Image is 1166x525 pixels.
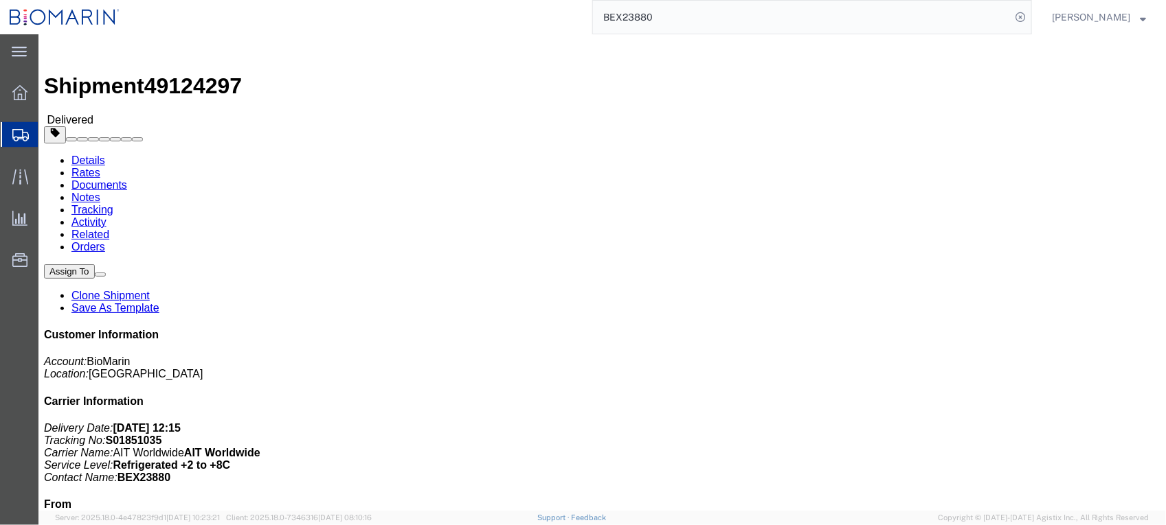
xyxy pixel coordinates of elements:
[166,513,220,522] span: [DATE] 10:23:21
[318,513,372,522] span: [DATE] 08:10:16
[593,1,1011,34] input: Search for shipment number, reference number
[38,34,1166,511] iframe: FS Legacy Container
[10,7,120,27] img: logo
[1051,9,1147,25] button: [PERSON_NAME]
[572,513,607,522] a: Feedback
[537,513,572,522] a: Support
[55,513,220,522] span: Server: 2025.18.0-4e47823f9d1
[1052,10,1130,25] span: Carrie Lai
[938,512,1150,524] span: Copyright © [DATE]-[DATE] Agistix Inc., All Rights Reserved
[226,513,372,522] span: Client: 2025.18.0-7346316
